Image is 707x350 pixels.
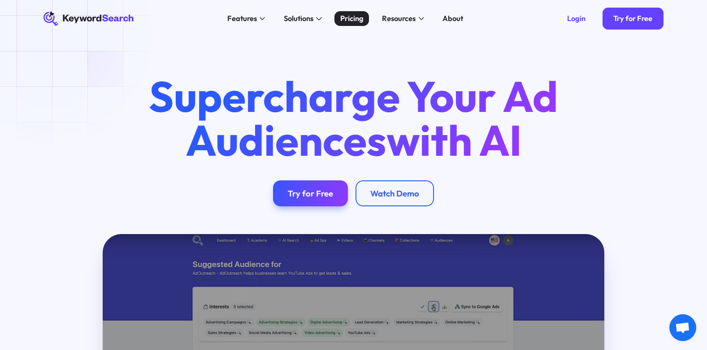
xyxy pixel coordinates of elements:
div: Open chat [669,314,696,341]
div: Login [567,14,586,23]
div: Features [227,13,257,24]
div: Resources [382,13,416,24]
a: Pricing [334,11,369,26]
div: Pricing [340,13,364,24]
div: About [442,13,463,24]
div: Try for Free [288,188,333,199]
span: with AI [386,113,522,167]
a: Try for Free [273,180,348,206]
div: Watch Demo [370,188,419,199]
div: Solutions [284,13,313,24]
h1: Supercharge Your Ad Audiences [130,74,576,162]
a: Try for Free [603,8,664,30]
a: About [437,11,469,26]
a: Login [556,8,597,30]
div: Try for Free [613,14,652,23]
